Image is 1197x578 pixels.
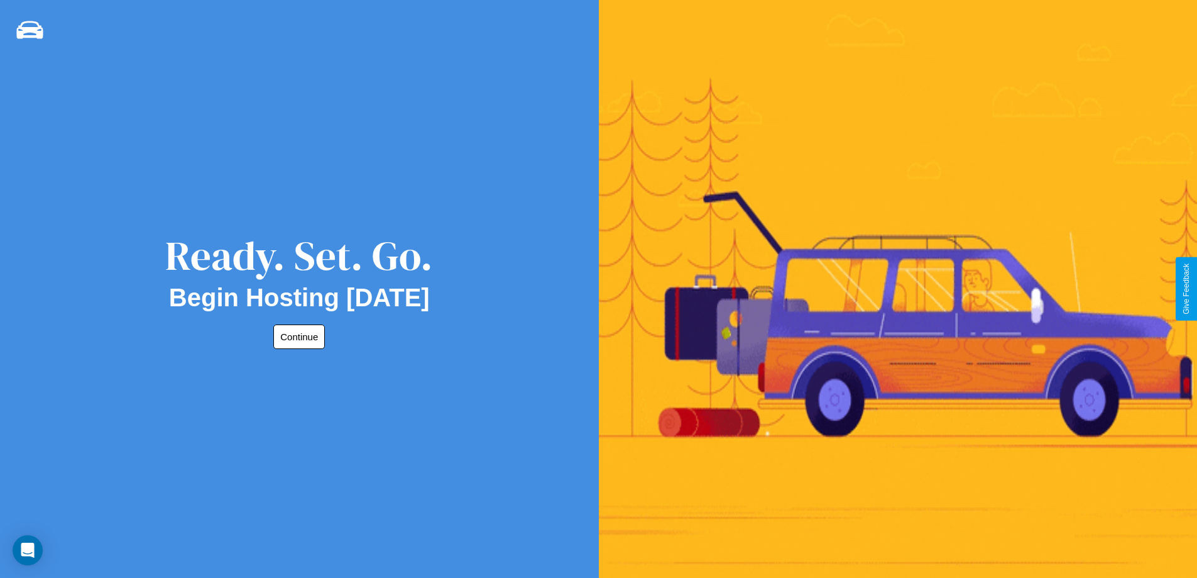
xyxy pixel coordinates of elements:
div: Open Intercom Messenger [13,535,43,565]
button: Continue [273,325,325,349]
h2: Begin Hosting [DATE] [169,284,430,312]
div: Ready. Set. Go. [165,228,433,284]
div: Give Feedback [1182,264,1191,314]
